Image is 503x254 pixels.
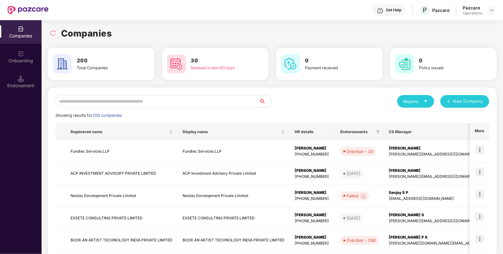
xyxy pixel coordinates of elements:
td: EXSETE CONSULTING PRIVATE LIMITED [178,207,290,229]
div: Total Companies [77,65,131,71]
h3: 200 [77,57,131,65]
div: Payment received [305,65,359,71]
th: More [470,123,489,140]
div: [PERSON_NAME] [295,234,330,240]
div: [PERSON_NAME] [295,212,330,218]
span: Endorsements [340,129,374,134]
td: ACP INVESTMENT ADVISORY PRIVATE LIMITED [65,163,178,185]
td: Neotas Development Private Limited [178,185,290,207]
span: 200 companies. [93,113,123,118]
img: icon [475,234,484,243]
span: Showing results for [55,113,123,118]
img: svg+xml;base64,PHN2ZyB4bWxucz0iaHR0cDovL3d3dy53My5vcmcvMjAwMC9zdmciIHdpZHRoPSI2MCIgaGVpZ2h0PSI2MC... [395,54,414,73]
div: Reports [404,98,428,104]
th: HR details [290,123,335,140]
img: svg+xml;base64,PHN2ZyBpZD0iRHJvcGRvd24tMzJ4MzIiIHhtbG5zPSJodHRwOi8vd3d3LnczLm9yZy8yMDAwL3N2ZyIgd2... [489,8,494,13]
span: New Company [453,98,483,104]
h3: 0 [305,57,359,65]
span: filter [375,128,381,136]
img: icon [475,145,484,154]
td: BOOK AN ARTIST TECHNOLOGY INDIA PRIVATE LIMITED [65,229,178,252]
div: Overdue - 29d [347,237,376,243]
div: [PHONE_NUMBER] [295,218,330,224]
img: icon [475,190,484,199]
td: EXSETE CONSULTING PRIVATE LIMITED [65,207,178,229]
div: Pazcare [463,5,482,11]
span: filter [376,130,380,134]
td: Fundtec Services LLP [178,140,290,163]
div: [DATE] [347,215,360,221]
button: plusNew Company [440,95,489,108]
div: Overdue - 1d [347,148,373,155]
img: New Pazcare Logo [8,6,48,14]
div: [PERSON_NAME] [295,145,330,151]
td: BOOK AN ARTIST TECHNOLOGY INDIA PRIVATE LIMITED [178,229,290,252]
img: svg+xml;base64,PHN2ZyBpZD0iSGVscC0zMngzMiIgeG1sbnM9Imh0dHA6Ly93d3cudzMub3JnLzIwMDAvc3ZnIiB3aWR0aD... [377,8,383,14]
td: Neotas Development Private Limited [65,185,178,207]
th: Display name [178,123,290,140]
img: svg+xml;base64,PHN2ZyB4bWxucz0iaHR0cDovL3d3dy53My5vcmcvMjAwMC9zdmciIHdpZHRoPSI2MCIgaGVpZ2h0PSI2MC... [53,54,72,73]
img: svg+xml;base64,PHN2ZyBpZD0iSW5mb18tXzMyeDMyIiBkYXRhLW5hbWU9IkluZm8gLSAzMngzMiIgeG1sbnM9Imh0dHA6Ly... [361,194,366,199]
h3: 0 [419,57,473,65]
div: Policy issued [419,65,473,71]
img: svg+xml;base64,PHN2ZyB3aWR0aD0iMTQuNSIgaGVpZ2h0PSIxNC41IiB2aWV3Qm94PSIwIDAgMTYgMTYiIGZpbGw9Im5vbm... [18,76,24,82]
span: P [423,6,427,14]
span: search [259,99,272,104]
img: svg+xml;base64,PHN2ZyB4bWxucz0iaHR0cDovL3d3dy53My5vcmcvMjAwMC9zdmciIHdpZHRoPSI2MCIgaGVpZ2h0PSI2MC... [167,54,186,73]
div: [PHONE_NUMBER] [295,196,330,202]
h3: 30 [191,57,245,65]
span: caret-down [424,99,428,103]
span: Display name [183,129,280,134]
div: [PHONE_NUMBER] [295,240,330,246]
button: search [259,95,272,108]
div: [PERSON_NAME] [295,190,330,196]
span: plus [447,99,451,104]
div: Operations [463,11,482,16]
div: Pazcare [432,7,449,13]
img: icon [475,168,484,177]
h1: Companies [61,26,112,40]
div: [DATE] [347,170,360,177]
img: svg+xml;base64,PHN2ZyBpZD0iQ29tcGFuaWVzIiB4bWxucz0iaHR0cDovL3d3dy53My5vcmcvMjAwMC9zdmciIHdpZHRoPS... [18,26,24,32]
div: [PHONE_NUMBER] [295,174,330,180]
div: [PERSON_NAME] [295,168,330,174]
td: ACP Investment Advisory Private Limited [178,163,290,185]
div: [PHONE_NUMBER] [295,151,330,157]
td: Fundtec Services LLP [65,140,178,163]
img: svg+xml;base64,PHN2ZyB4bWxucz0iaHR0cDovL3d3dy53My5vcmcvMjAwMC9zdmciIHdpZHRoPSI2MCIgaGVpZ2h0PSI2MC... [281,54,300,73]
img: svg+xml;base64,PHN2ZyB3aWR0aD0iMjAiIGhlaWdodD0iMjAiIHZpZXdCb3g9IjAgMCAyMCAyMCIgZmlsbD0ibm9uZSIgeG... [18,51,24,57]
img: svg+xml;base64,PHN2ZyBpZD0iUmVsb2FkLTMyeDMyIiB4bWxucz0iaHR0cDovL3d3dy53My5vcmcvMjAwMC9zdmciIHdpZH... [50,30,56,36]
div: Get Help [386,8,401,13]
div: Renewal in next 60 days [191,65,245,71]
th: Registered name [65,123,178,140]
img: icon [475,212,484,221]
span: Registered name [71,129,168,134]
div: Failed [347,193,366,199]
